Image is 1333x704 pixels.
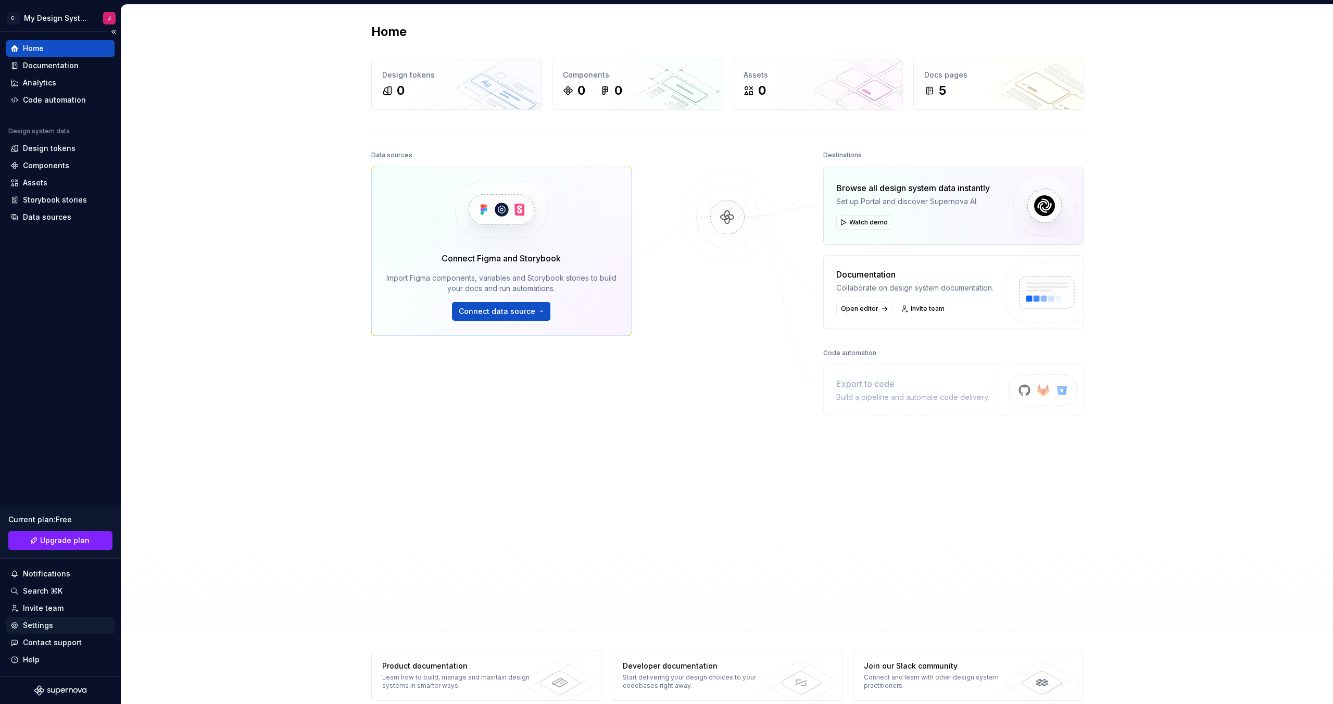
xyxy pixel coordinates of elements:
[23,143,76,154] div: Design tokens
[6,583,115,599] button: Search ⌘K
[853,650,1084,701] a: Join our Slack communityConnect and learn with other design system practitioners.
[371,23,407,40] h2: Home
[371,148,412,162] div: Data sources
[6,600,115,617] a: Invite team
[913,59,1084,110] a: Docs pages5
[563,70,711,80] div: Components
[823,148,862,162] div: Destinations
[836,182,990,194] div: Browse all design system data instantly
[939,82,946,99] div: 5
[6,651,115,668] button: Help
[34,685,86,696] svg: Supernova Logo
[8,514,112,525] div: Current plan : Free
[24,13,91,23] div: My Design System
[911,305,945,313] span: Invite team
[6,565,115,582] button: Notifications
[371,59,542,110] a: Design tokens0
[452,302,550,321] button: Connect data source
[744,70,892,80] div: Assets
[23,586,62,596] div: Search ⌘K
[382,661,534,671] div: Product documentation
[386,273,617,294] div: Import Figma components, variables and Storybook stories to build your docs and run automations.
[6,140,115,157] a: Design tokens
[106,24,121,39] button: Collapse sidebar
[23,95,86,105] div: Code automation
[836,301,891,316] a: Open editor
[836,196,990,207] div: Set up Portal and discover Supernova AI.
[733,59,903,110] a: Assets0
[864,673,1015,690] div: Connect and learn with other design system practitioners.
[6,209,115,225] a: Data sources
[612,650,842,701] a: Developer documentationStart delivering your design choices to your codebases right away.
[758,82,766,99] div: 0
[836,215,892,230] button: Watch demo
[108,14,111,22] div: J
[8,531,112,550] button: Upgrade plan
[23,178,47,188] div: Assets
[6,57,115,74] a: Documentation
[23,60,79,71] div: Documentation
[23,569,70,579] div: Notifications
[7,12,20,24] div: C-
[40,535,90,546] span: Upgrade plan
[6,174,115,191] a: Assets
[552,59,722,110] a: Components00
[6,40,115,57] a: Home
[371,650,602,701] a: Product documentationLearn how to build, manage and maintain design systems in smarter ways.
[836,378,989,390] div: Export to code
[623,661,774,671] div: Developer documentation
[924,70,1073,80] div: Docs pages
[23,160,69,171] div: Components
[6,617,115,634] a: Settings
[459,306,535,317] span: Connect data source
[2,7,119,29] button: C-My Design SystemJ
[382,673,534,690] div: Learn how to build, manage and maintain design systems in smarter ways.
[6,92,115,108] a: Code automation
[6,74,115,91] a: Analytics
[836,392,989,403] div: Build a pipeline and automate code delivery.
[23,655,40,665] div: Help
[614,82,622,99] div: 0
[823,346,876,360] div: Code automation
[23,603,64,613] div: Invite team
[23,43,44,54] div: Home
[8,127,70,135] div: Design system data
[898,301,949,316] a: Invite team
[382,70,531,80] div: Design tokens
[23,620,53,631] div: Settings
[23,195,87,205] div: Storybook stories
[6,634,115,651] button: Contact support
[577,82,585,99] div: 0
[864,661,1015,671] div: Join our Slack community
[23,637,82,648] div: Contact support
[23,212,71,222] div: Data sources
[6,192,115,208] a: Storybook stories
[397,82,405,99] div: 0
[849,218,888,227] span: Watch demo
[6,157,115,174] a: Components
[623,673,774,690] div: Start delivering your design choices to your codebases right away.
[23,78,56,88] div: Analytics
[836,283,994,293] div: Collaborate on design system documentation.
[841,305,878,313] span: Open editor
[442,252,561,265] div: Connect Figma and Storybook
[836,268,994,281] div: Documentation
